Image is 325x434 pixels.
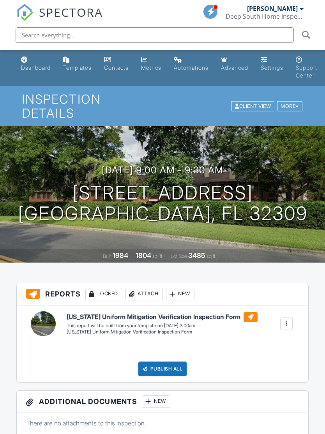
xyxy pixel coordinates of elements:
[18,183,307,224] h1: [STREET_ADDRESS] [GEOGRAPHIC_DATA], FL 32309
[125,288,163,300] div: Attach
[166,288,194,300] div: New
[101,53,132,75] a: Contacts
[16,4,34,21] img: The Best Home Inspection Software - Spectora
[230,103,276,109] a: Client View
[261,64,283,71] div: Settings
[16,11,103,27] a: SPECTORA
[67,329,258,335] div: [US_STATE] Uniform Mitigation Verification Inspection Form
[171,253,187,259] span: Lot Size
[296,64,317,79] div: Support Center
[174,64,208,71] div: Automations
[102,165,223,175] h3: [DATE] 9:00 am - 9:30 am
[17,391,309,413] h3: Additional Documents
[293,53,320,83] a: Support Center
[231,101,274,111] div: Client View
[188,251,205,259] div: 3485
[258,53,286,75] a: Settings
[138,53,164,75] a: Metrics
[39,4,103,20] span: SPECTORA
[221,64,248,71] div: Advanced
[141,64,161,71] div: Metrics
[16,27,294,43] input: Search everything...
[277,101,302,111] div: More
[226,12,304,20] div: Deep South Home Inspections LLC
[152,253,163,259] span: sq. ft.
[85,288,122,300] div: Locked
[18,53,54,75] a: Dashboard
[103,253,111,259] span: Built
[218,53,251,75] a: Advanced
[26,419,299,427] p: There are no attachments to this inspection.
[171,53,212,75] a: Automations (Basic)
[21,64,51,71] div: Dashboard
[60,53,95,75] a: Templates
[63,64,92,71] div: Templates
[104,64,129,71] div: Contacts
[138,362,187,376] div: Publish All
[142,395,170,408] div: New
[67,323,258,329] div: This report will be built from your template on [DATE] 3:00am
[67,312,258,322] h6: [US_STATE] Uniform Mitigation Verification Inspection Form
[17,283,309,305] h3: Reports
[247,5,298,12] div: [PERSON_NAME]
[207,253,216,259] span: sq.ft.
[22,92,303,120] h1: Inspection Details
[136,251,151,259] div: 1804
[113,251,128,259] div: 1984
